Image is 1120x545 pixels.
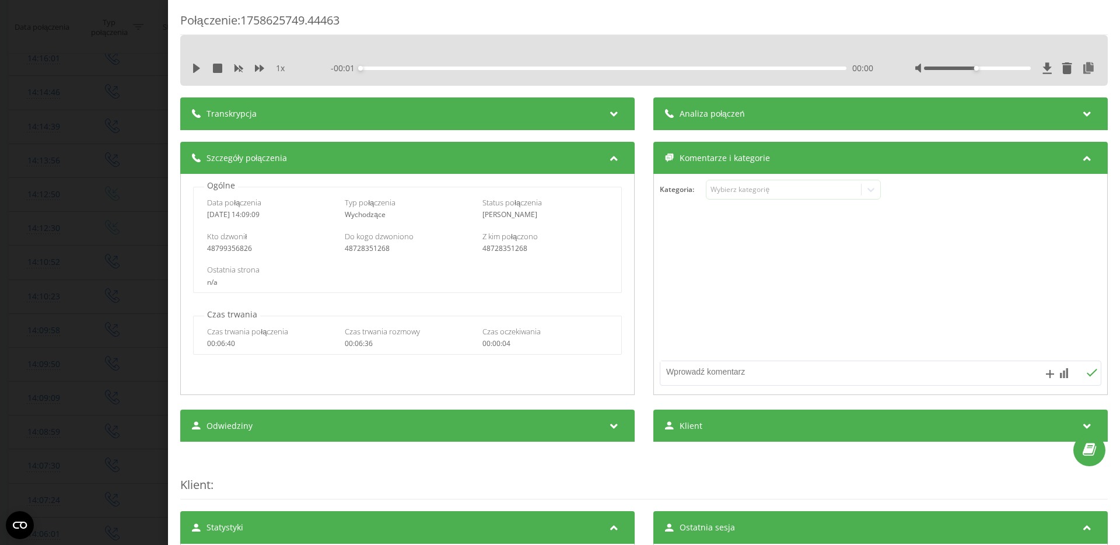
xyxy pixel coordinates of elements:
[852,62,873,74] span: 00:00
[207,340,332,348] div: 00:06:40
[482,244,608,253] div: 48728351268
[207,264,260,275] span: Ostatnia strona
[331,62,360,74] span: - 00:01
[974,66,979,71] div: Accessibility label
[345,231,414,242] span: Do kogo dzwoniono
[358,66,363,71] div: Accessibility label
[206,108,257,120] span: Transkrypcja
[206,522,243,533] span: Statystyki
[680,522,735,533] span: Ostatnia sesja
[207,197,261,208] span: Data połączenia
[482,326,541,337] span: Czas oczekiwania
[345,197,395,208] span: Typ połączenia
[680,108,745,120] span: Analiza połączeń
[6,511,34,539] button: Open CMP widget
[207,278,607,287] div: n/a
[207,211,332,219] div: [DATE] 14:09:09
[204,309,260,320] p: Czas trwania
[276,62,285,74] span: 1 x
[482,340,608,348] div: 00:00:04
[180,12,1108,35] div: Połączenie : 1758625749.44463
[207,326,288,337] span: Czas trwania połączenia
[482,231,538,242] span: Z kim połączono
[207,244,332,253] div: 48799356826
[482,209,537,219] span: [PERSON_NAME]
[206,420,253,432] span: Odwiedziny
[204,180,238,191] p: Ogólne
[345,244,470,253] div: 48728351268
[482,197,542,208] span: Status połączenia
[660,186,706,194] h4: Kategoria :
[207,231,247,242] span: Kto dzwonił
[680,420,702,432] span: Klient
[345,209,386,219] span: Wychodzące
[180,453,1108,499] div: :
[180,477,211,492] span: Klient
[680,152,770,164] span: Komentarze i kategorie
[345,340,470,348] div: 00:06:36
[345,326,420,337] span: Czas trwania rozmowy
[710,185,856,194] div: Wybierz kategorię
[206,152,287,164] span: Szczegóły połączenia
